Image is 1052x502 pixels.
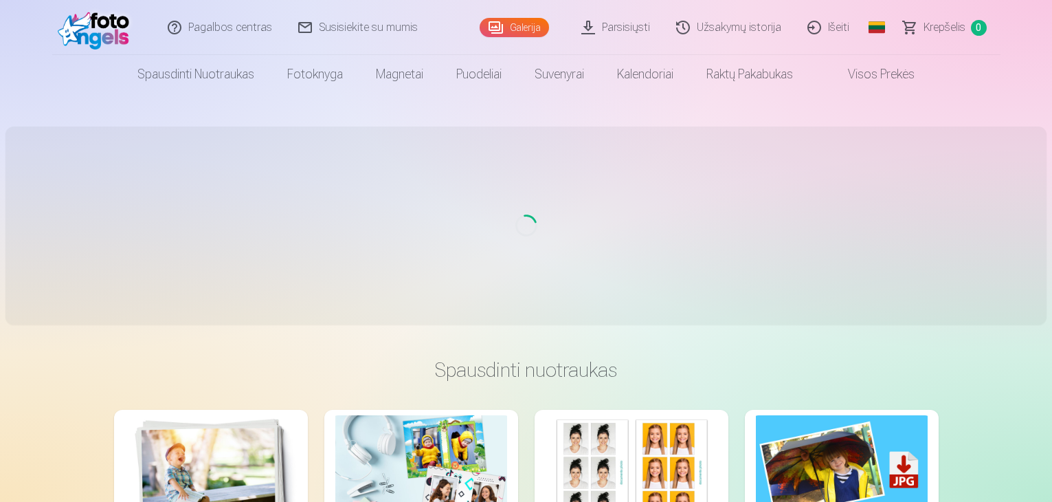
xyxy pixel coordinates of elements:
a: Raktų pakabukas [690,55,809,94]
a: Puodeliai [440,55,518,94]
a: Galerija [480,18,549,37]
a: Kalendoriai [601,55,690,94]
a: Suvenyrai [518,55,601,94]
img: /fa2 [58,6,137,50]
a: Spausdinti nuotraukas [121,55,271,94]
h3: Spausdinti nuotraukas [125,358,928,382]
span: 0 [971,20,987,36]
a: Fotoknyga [271,55,359,94]
a: Visos prekės [809,55,931,94]
span: Krepšelis [924,19,965,36]
a: Magnetai [359,55,440,94]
